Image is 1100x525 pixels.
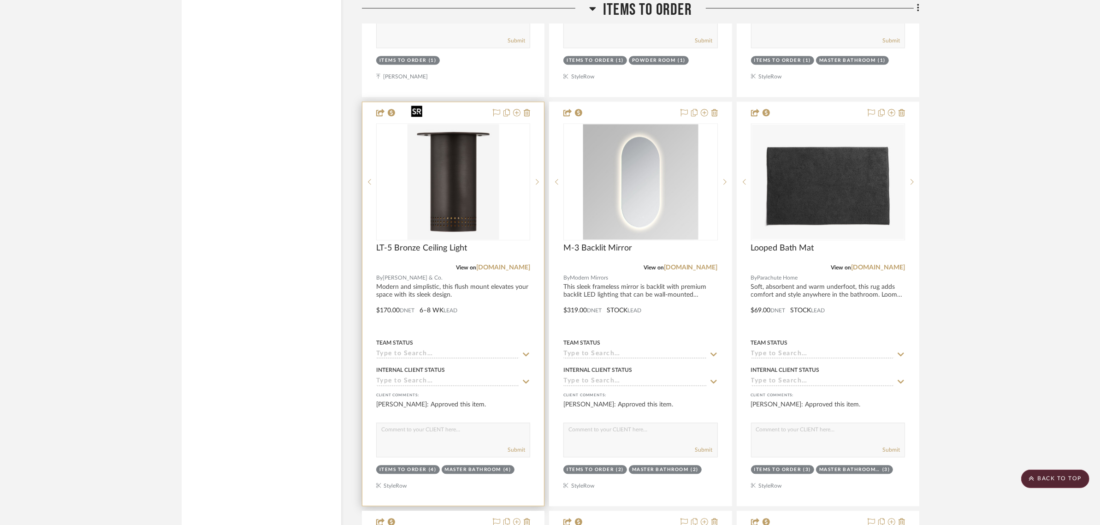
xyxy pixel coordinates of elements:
[754,466,801,473] div: Items to order
[695,446,713,454] button: Submit
[751,377,894,386] input: Type to Search…
[757,274,798,282] span: Parachute Home
[377,124,530,240] div: 0
[644,265,664,270] span: View on
[1021,470,1089,488] scroll-to-top-button: BACK TO TOP
[376,274,383,282] span: By
[819,57,876,64] div: Master Bathroom
[564,124,717,240] div: 0
[751,400,905,418] div: [PERSON_NAME]: Approved this item.
[691,466,698,473] div: (2)
[376,243,467,253] span: LT-5 Bronze Ceiling Light
[831,265,851,270] span: View on
[751,366,820,374] div: Internal Client Status
[751,243,814,253] span: Looped Bath Mat
[632,57,676,64] div: Powder Room
[567,466,614,473] div: Items to order
[563,339,600,347] div: Team Status
[616,466,624,473] div: (2)
[429,466,437,473] div: (4)
[751,339,788,347] div: Team Status
[751,274,757,282] span: By
[882,36,900,45] button: Submit
[804,57,811,64] div: (1)
[632,466,689,473] div: Master Bathroom
[376,377,519,386] input: Type to Search…
[819,466,880,473] div: MASTER BATHROOM - DECOR
[379,57,426,64] div: Items to order
[379,466,426,473] div: Items to order
[563,274,570,282] span: By
[664,264,718,271] a: [DOMAIN_NAME]
[752,125,904,239] img: Looped Bath Mat
[570,274,608,282] span: Modern Mirrors
[882,446,900,454] button: Submit
[383,274,443,282] span: [PERSON_NAME] & Co.
[695,36,713,45] button: Submit
[429,57,437,64] div: (1)
[456,265,476,270] span: View on
[563,400,717,418] div: [PERSON_NAME]: Approved this item.
[445,466,502,473] div: Master Bathroom
[376,400,530,418] div: [PERSON_NAME]: Approved this item.
[567,57,614,64] div: Items to order
[376,366,445,374] div: Internal Client Status
[804,466,811,473] div: (3)
[616,57,624,64] div: (1)
[563,350,706,359] input: Type to Search…
[563,377,706,386] input: Type to Search…
[563,366,632,374] div: Internal Client Status
[583,124,698,239] img: M-3 Backlit Mirror
[503,466,511,473] div: (4)
[476,264,530,271] a: [DOMAIN_NAME]
[754,57,801,64] div: Items to order
[678,57,686,64] div: (1)
[751,350,894,359] input: Type to Search…
[376,339,413,347] div: Team Status
[508,446,525,454] button: Submit
[563,243,632,253] span: M-3 Backlit Mirror
[408,124,499,239] img: LT-5 Bronze Ceiling Light
[508,36,525,45] button: Submit
[878,57,886,64] div: (1)
[882,466,890,473] div: (3)
[376,350,519,359] input: Type to Search…
[851,264,905,271] a: [DOMAIN_NAME]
